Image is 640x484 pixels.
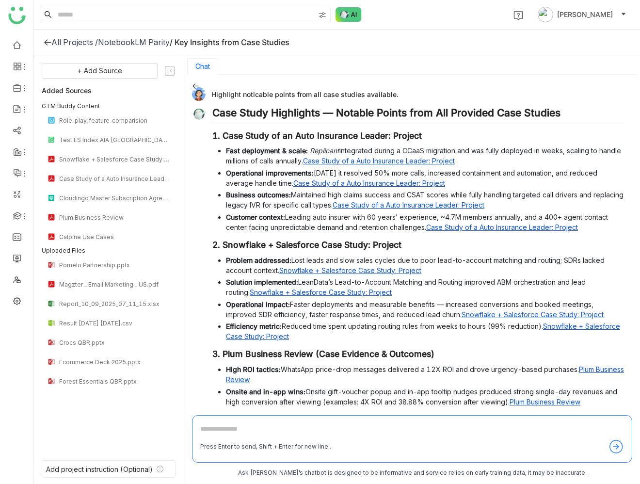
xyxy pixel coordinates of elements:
[48,280,55,288] img: pdf.svg
[59,339,170,346] div: Crocs QBR.pptx
[250,288,392,296] a: Snowflake + Salesforce Case Study: Project
[98,37,170,47] div: NotebookLM Parity
[78,65,122,76] span: + Add Source
[226,168,624,188] li: [DATE] it resolved 50% more calls, increased containment and automation, and reduced average hand...
[59,358,170,366] div: Ecommerce Deck 2025.pptx
[48,319,55,327] img: csv.svg
[59,136,170,144] div: Test ES Index AIA [GEOGRAPHIC_DATA]
[226,364,624,385] li: WhatsApp price-drop messages delivered a 12X ROI and drove urgency-based purchases.
[59,300,170,307] div: Report_10_09_2025_07_11_15.xlsx
[48,213,55,221] img: pdf.svg
[42,246,176,255] div: Uploaded Files
[51,37,98,47] div: All Projects /
[59,214,170,221] div: Plum Business Review
[59,281,170,288] div: Magzter _ Email Marketing _ US.pdf
[226,277,624,297] li: LeanData’s Lead-to-Account Matching and Routing improved ABM orchestration and lead routing.
[333,201,484,209] a: Case Study of a Auto Insurance Leader: Project
[212,107,624,123] h2: Case Study Highlights — Notable Points from All Provided Case Studies
[226,299,624,320] li: Faster deployments and measurable benefits — increased conversions and booked meetings, improved ...
[200,442,331,452] div: Press Enter to send, Shift + Enter for new line..
[226,212,624,232] li: Leading auto insurer with 60 years’ experience, ~4.7M members annually, and a 400+ agent contact ...
[319,11,326,19] img: search-type.svg
[59,261,170,269] div: Pomelo Partnership.pptx
[48,116,55,124] img: png.svg
[212,349,624,359] h3: 3. Plum Business Review (Case Evidence & Outcomes)
[42,63,158,79] button: + Add Source
[226,145,624,166] li: integrated during a CCaaS migration and was fully deployed in weeks, scaling to handle millions o...
[48,339,55,346] img: pptx.svg
[59,117,170,124] div: Role_play_feature_comparision
[226,190,624,210] li: Maintained high claims success and CSAT scores while fully handling targeted call drivers and rep...
[59,175,170,182] div: Case Study of a Auto Insurance Leader: Project
[8,7,26,24] img: logo
[48,136,55,144] img: paper.svg
[303,157,455,165] a: Case Study of a Auto Insurance Leader: Project
[426,223,578,231] a: Case Study of a Auto Insurance Leader: Project
[59,233,170,241] div: Calpine Use Cases
[48,194,55,202] img: article.svg
[42,84,176,96] div: Added Sources
[510,398,580,406] a: Plum Business Review
[336,7,362,22] img: ask-buddy-normal.svg
[42,102,176,111] div: GTM Buddy Content
[59,320,170,327] div: Result [DATE] [DATE].csv
[48,233,55,241] img: pdf.svg
[538,7,553,22] img: avatar
[226,256,291,264] strong: Problem addressed:
[226,387,305,396] strong: Onsite and in-app wins:
[279,266,421,274] a: Snowflake + Salesforce Case Study: Project
[48,155,55,163] img: pdf.svg
[48,261,55,269] img: pptx.svg
[226,322,282,330] strong: Efficiency metric:
[48,175,55,182] img: pdf.svg
[170,37,289,47] div: / Key Insights from Case Studies
[226,278,298,286] strong: Solution implemented:
[59,194,170,202] div: Cloudingo Master Subscription Agreement New
[212,130,624,141] h3: 1. Case Study of an Auto Insurance Leader: Project
[226,408,624,429] li: Product/channel adoption strong; AI & analytics adoption at 42% with mapped AI use-cases for segm...
[310,146,339,155] em: Replicant
[226,300,290,308] strong: Operational impact:
[192,468,632,478] div: Ask [PERSON_NAME]’s chatbot is designed to be informative and service relies on early training da...
[226,213,285,221] strong: Customer context:
[48,377,55,385] img: pptx.svg
[226,169,314,177] strong: Operational improvements:
[226,321,624,341] li: Reduced time spent updating routing rules from weeks to hours (99% reduction).
[513,11,523,20] img: help.svg
[536,7,628,22] button: [PERSON_NAME]
[462,310,604,319] a: Snowflake + Salesforce Case Study: Project
[557,9,613,20] span: [PERSON_NAME]
[192,87,624,101] div: Highlight noticable points from all case studies available.
[48,300,55,307] img: xlsx.svg
[59,156,170,163] div: Snowflake + Salesforce Case Study: Project
[226,365,281,373] strong: High ROI tactics:
[48,358,55,366] img: pptx.svg
[226,387,624,407] li: Onsite gift-voucher popup and in-app tooltip nudges produced strong single-day revenues and high ...
[293,179,445,187] a: Case Study of a Auto Insurance Leader: Project
[59,378,170,385] div: Forest Essentials QBR.pptx
[46,465,153,473] div: Add project instruction (Optional)
[226,146,308,155] strong: Fast deployment & scale:
[212,240,624,250] h3: 2. Snowflake + Salesforce Case Study: Project
[226,191,291,199] strong: Business outcomes:
[195,63,210,70] button: Chat
[226,255,624,275] li: Lost leads and slow sales cycles due to poor lead-to-account matching and routing; SDRs lacked ac...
